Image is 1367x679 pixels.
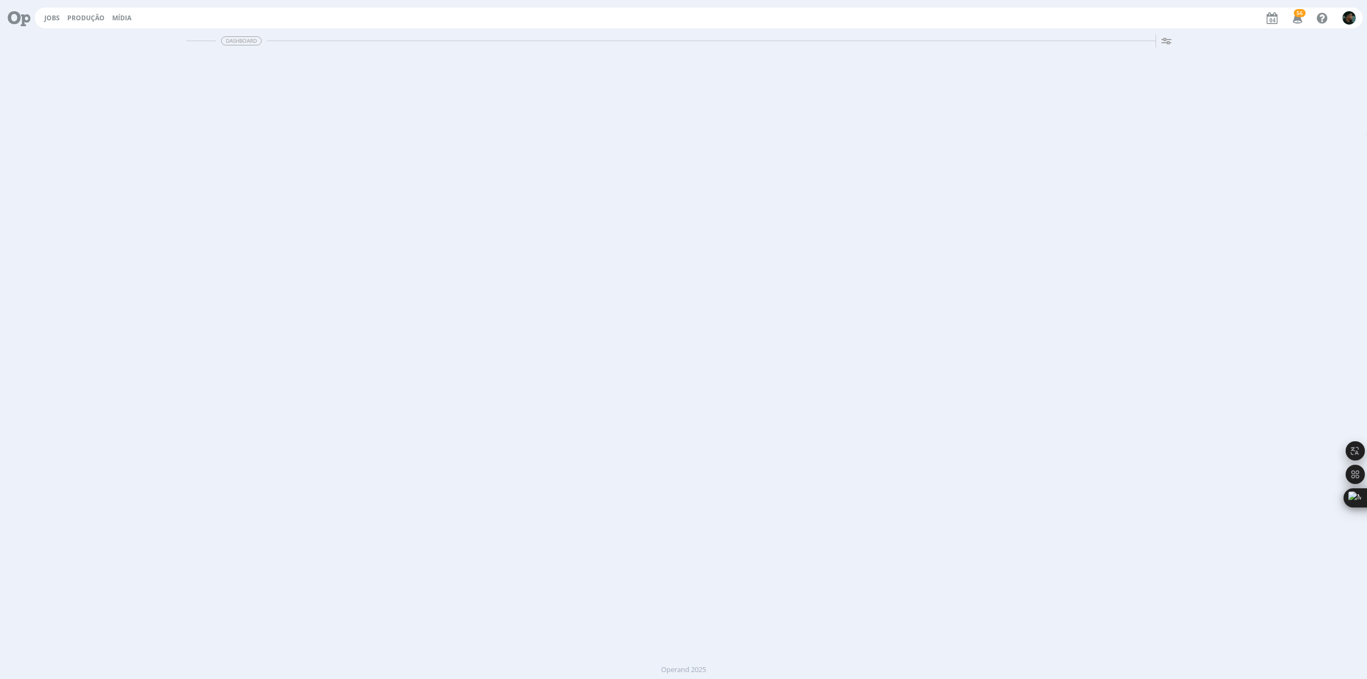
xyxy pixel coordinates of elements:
[1342,9,1356,27] button: K
[67,13,105,22] a: Produção
[1286,9,1308,28] button: 56
[44,13,60,22] a: Jobs
[1294,9,1306,17] span: 56
[109,14,135,22] button: Mídia
[221,36,262,45] span: Dashboard
[112,13,131,22] a: Mídia
[1342,11,1356,25] img: K
[41,14,63,22] button: Jobs
[64,14,108,22] button: Produção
